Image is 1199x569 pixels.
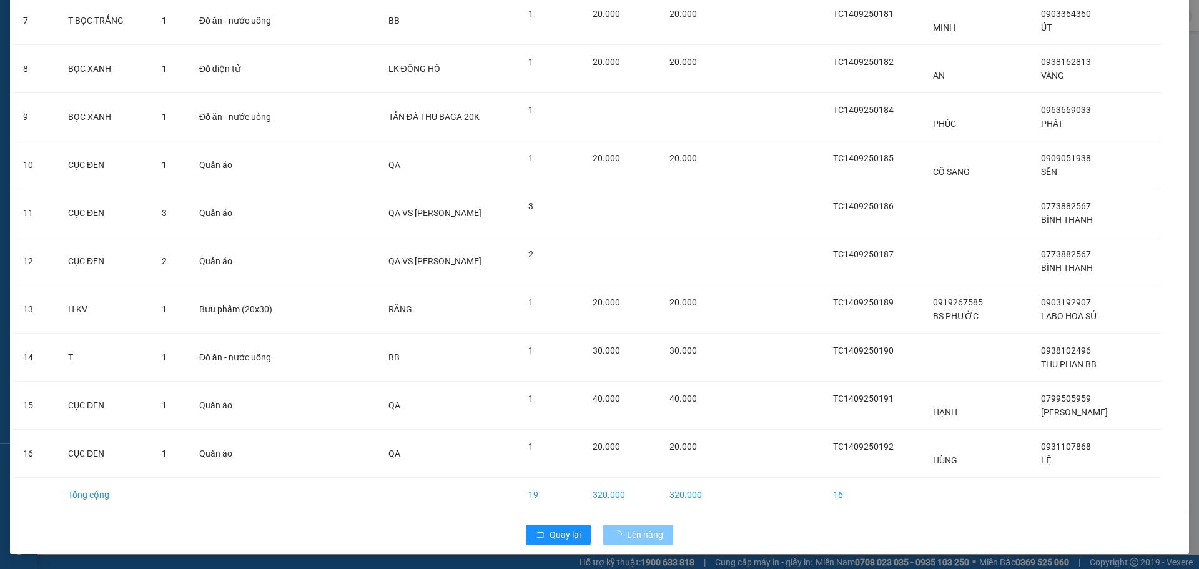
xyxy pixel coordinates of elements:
[189,189,305,237] td: Quần áo
[550,528,581,542] span: Quay lại
[603,525,673,545] button: Lên hàng
[833,393,894,403] span: TC1409250191
[833,201,894,211] span: TC1409250186
[13,285,58,334] td: 13
[528,297,533,307] span: 1
[669,393,697,403] span: 40.000
[518,478,583,512] td: 19
[1041,345,1091,355] span: 0938102496
[162,16,167,26] span: 1
[933,71,945,81] span: AN
[933,297,983,307] span: 0919267585
[669,297,697,307] span: 20.000
[528,345,533,355] span: 1
[933,407,957,417] span: HẠNH
[13,189,58,237] td: 11
[1041,249,1091,259] span: 0773882567
[593,297,620,307] span: 20.000
[528,442,533,452] span: 1
[388,208,481,218] span: QA VS [PERSON_NAME]
[528,153,533,163] span: 1
[1041,442,1091,452] span: 0931107868
[162,160,167,170] span: 1
[58,382,152,430] td: CỤC ĐEN
[669,9,697,19] span: 20.000
[58,189,152,237] td: CỤC ĐEN
[388,448,400,458] span: QA
[189,45,305,93] td: Đồ điện tử
[528,201,533,211] span: 3
[833,153,894,163] span: TC1409250185
[613,530,627,539] span: loading
[388,400,400,410] span: QA
[593,57,620,67] span: 20.000
[162,112,167,122] span: 1
[1041,71,1064,81] span: VÀNG
[1041,9,1091,19] span: 0903364360
[162,448,167,458] span: 1
[536,530,545,540] span: rollback
[593,442,620,452] span: 20.000
[833,442,894,452] span: TC1409250192
[162,208,167,218] span: 3
[162,64,167,74] span: 1
[58,45,152,93] td: BỌC XANH
[669,345,697,355] span: 30.000
[162,304,167,314] span: 1
[526,525,591,545] button: rollbackQuay lại
[189,285,305,334] td: Bưu phẩm (20x30)
[13,141,58,189] td: 10
[627,528,663,542] span: Lên hàng
[58,334,152,382] td: T
[189,237,305,285] td: Quần áo
[13,237,58,285] td: 12
[669,57,697,67] span: 20.000
[1041,297,1091,307] span: 0903192907
[58,478,152,512] td: Tổng cộng
[528,105,533,115] span: 1
[58,237,152,285] td: CỤC ĐEN
[58,141,152,189] td: CỤC ĐEN
[593,153,620,163] span: 20.000
[388,16,400,26] span: BB
[593,345,620,355] span: 30.000
[933,455,957,465] span: HÙNG
[13,430,58,478] td: 16
[1041,22,1052,32] span: ÚT
[528,249,533,259] span: 2
[189,334,305,382] td: Đồ ăn - nước uống
[1041,359,1097,369] span: THU PHAN BB
[189,93,305,141] td: Đồ ăn - nước uống
[659,478,724,512] td: 320.000
[833,105,894,115] span: TC1409250184
[1041,57,1091,67] span: 0938162813
[189,382,305,430] td: Quần áo
[1041,119,1063,129] span: PHÁT
[13,334,58,382] td: 14
[162,400,167,410] span: 1
[388,256,481,266] span: QA VS [PERSON_NAME]
[13,382,58,430] td: 15
[1041,263,1093,273] span: BÌNH THANH
[388,64,440,74] span: LK ĐỒNG HỒ
[189,430,305,478] td: Quần áo
[833,249,894,259] span: TC1409250187
[528,393,533,403] span: 1
[593,393,620,403] span: 40.000
[933,311,979,321] span: BS PHƯỚC
[1041,311,1098,321] span: LABO HOA SỨ
[388,304,412,314] span: RĂNG
[933,119,956,129] span: PHÚC
[388,352,400,362] span: BB
[13,45,58,93] td: 8
[58,430,152,478] td: CỤC ĐEN
[1041,455,1052,465] span: LỆ
[833,9,894,19] span: TC1409250181
[669,153,697,163] span: 20.000
[933,22,955,32] span: MINH
[388,160,400,170] span: QA
[162,352,167,362] span: 1
[833,345,894,355] span: TC1409250190
[933,167,970,177] span: CÔ SANG
[58,93,152,141] td: BỌC XANH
